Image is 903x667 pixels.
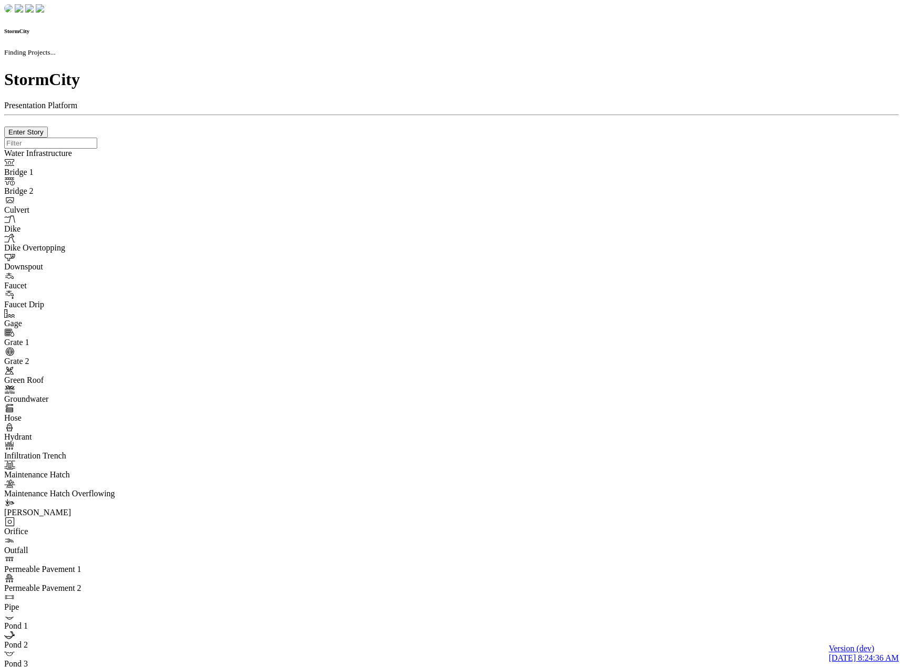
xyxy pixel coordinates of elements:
div: Infiltration Trench [4,451,147,461]
div: Grate 2 [4,357,147,366]
div: Faucet [4,281,147,290]
div: Dike Overtopping [4,243,147,253]
div: [PERSON_NAME] [4,508,147,517]
div: Faucet Drip [4,300,147,309]
div: Green Roof [4,376,147,385]
div: Downspout [4,262,147,272]
input: Filter [4,138,97,149]
div: Grate 1 [4,338,147,347]
button: Enter Story [4,127,48,138]
small: Finding Projects... [4,48,56,56]
div: Maintenance Hatch Overflowing [4,489,147,498]
div: Pond 1 [4,621,147,631]
img: chi-fish-blink.png [36,4,44,13]
div: Groundwater [4,394,147,404]
span: Presentation Platform [4,101,77,110]
div: Pipe [4,602,147,612]
div: Permeable Pavement 1 [4,565,147,574]
h1: StormCity [4,70,899,89]
div: Bridge 2 [4,186,147,196]
h6: StormCity [4,28,899,34]
a: Version (dev) [DATE] 8:24:36 AM [829,644,899,663]
div: Pond 2 [4,640,147,650]
div: Outfall [4,546,147,555]
div: Culvert [4,205,147,215]
div: Hydrant [4,432,147,442]
div: Maintenance Hatch [4,470,147,480]
div: Hose [4,413,147,423]
img: chi-fish-up.png [25,4,34,13]
div: Gage [4,319,147,328]
div: Water Infrastructure [4,149,147,158]
div: Bridge 1 [4,168,147,177]
span: [DATE] 8:24:36 AM [829,653,899,662]
div: Orifice [4,527,147,536]
div: Dike [4,224,147,234]
div: Permeable Pavement 2 [4,583,147,593]
img: chi-fish-down.png [4,4,13,13]
img: chi-fish-down.png [15,4,23,13]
